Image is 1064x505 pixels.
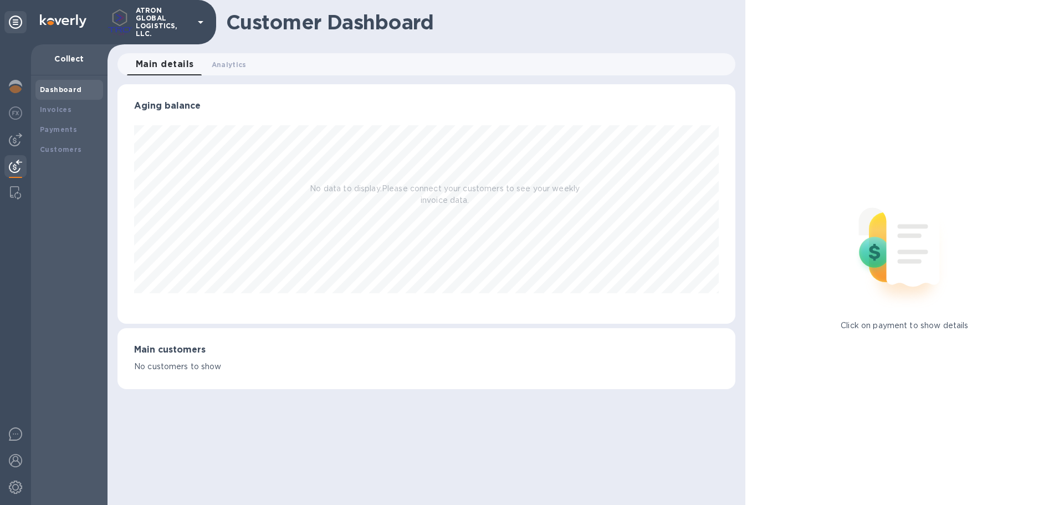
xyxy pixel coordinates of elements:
b: Payments [40,125,77,134]
span: Main details [136,57,194,72]
img: Foreign exchange [9,106,22,120]
b: Dashboard [40,85,82,94]
div: Unpin categories [4,11,27,33]
p: No customers to show [134,361,719,373]
p: Click on payment to show details [841,320,968,331]
p: Collect [40,53,99,64]
h3: Main customers [134,345,719,355]
h1: Customer Dashboard [226,11,728,34]
b: Customers [40,145,82,154]
b: Invoices [40,105,71,114]
span: Analytics [212,59,247,70]
h3: Aging balance [134,101,719,111]
img: Logo [40,14,86,28]
p: ATRON GLOBAL LOGISTICS, LLC. [136,7,191,38]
